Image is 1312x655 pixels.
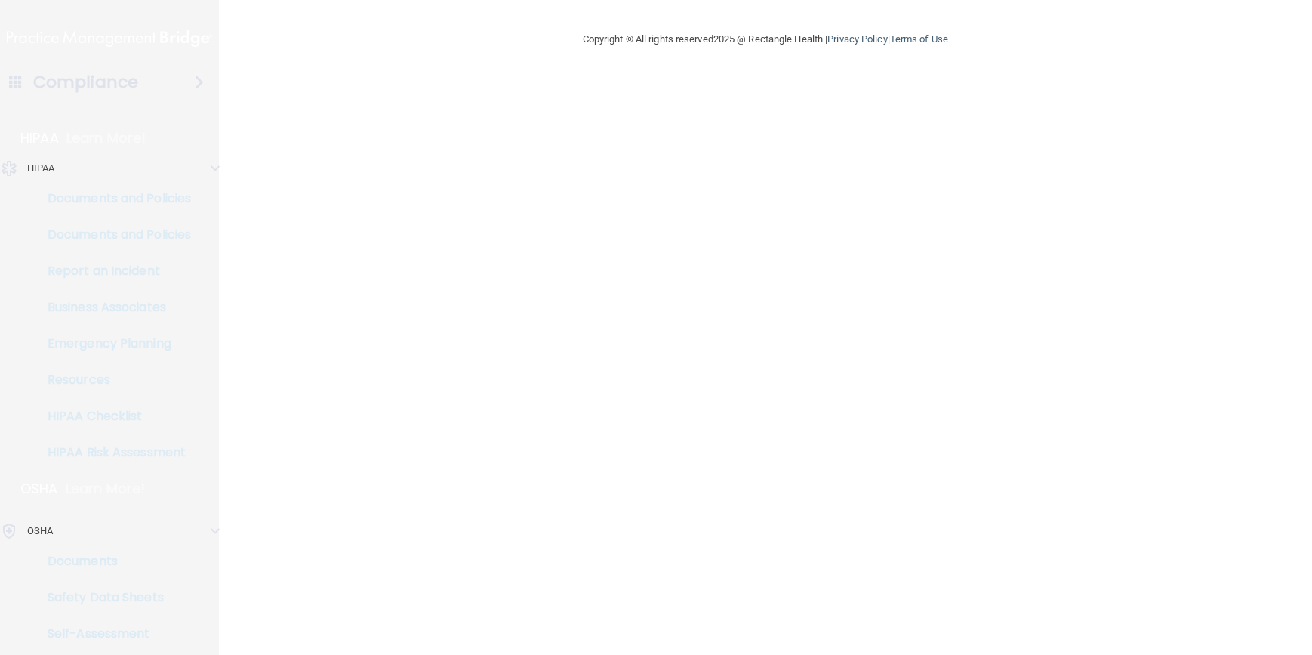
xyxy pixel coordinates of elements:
[66,480,146,498] p: Learn More!
[10,191,216,206] p: Documents and Policies
[10,590,216,605] p: Safety Data Sheets
[20,480,58,498] p: OSHA
[10,409,216,424] p: HIPAA Checklist
[7,23,212,54] img: PMB logo
[20,129,59,147] p: HIPAA
[10,300,216,315] p: Business Associates
[27,159,55,178] p: HIPAA
[10,626,216,641] p: Self-Assessment
[890,33,948,45] a: Terms of Use
[27,522,53,540] p: OSHA
[10,445,216,460] p: HIPAA Risk Assessment
[10,372,216,388] p: Resources
[10,336,216,351] p: Emergency Planning
[33,72,138,93] h4: Compliance
[10,227,216,243] p: Documents and Policies
[66,129,146,147] p: Learn More!
[490,15,1041,63] div: Copyright © All rights reserved 2025 @ Rectangle Health | |
[10,264,216,279] p: Report an Incident
[10,554,216,569] p: Documents
[827,33,887,45] a: Privacy Policy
